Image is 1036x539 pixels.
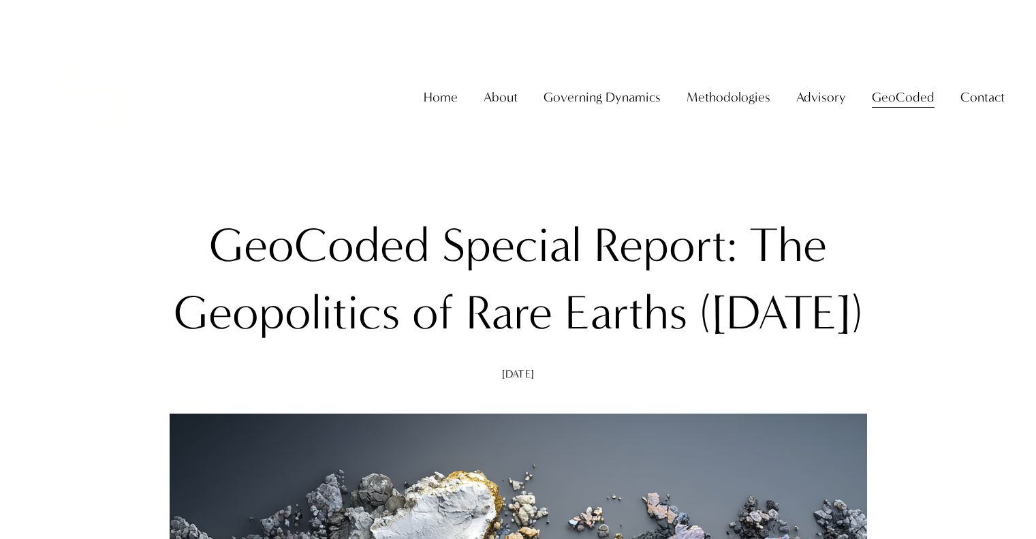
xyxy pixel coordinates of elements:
[424,84,458,110] a: Home
[960,84,1005,110] a: folder dropdown
[960,85,1005,109] span: Contact
[484,84,518,110] a: folder dropdown
[872,85,935,109] span: GeoCoded
[484,85,518,109] span: About
[502,367,534,380] span: [DATE]
[796,85,846,109] span: Advisory
[544,84,661,110] a: folder dropdown
[796,84,846,110] a: folder dropdown
[134,212,903,347] h1: GeoCoded Special Report: The Geopolitics of Rare Earths ([DATE])
[31,34,157,159] img: Christopher Sanchez &amp; Co.
[687,84,770,110] a: folder dropdown
[687,85,770,109] span: Methodologies
[544,85,661,109] span: Governing Dynamics
[872,84,935,110] a: folder dropdown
